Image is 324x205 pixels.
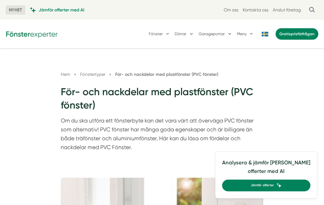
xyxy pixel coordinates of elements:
button: Fönster [149,26,171,41]
h4: Analysera & jämför [PERSON_NAME] offerter med AI [222,158,310,180]
a: För- och nackdelar med plastfönster (PVC fönster) [115,72,218,77]
span: Gratis [279,31,291,36]
button: Meny [237,26,254,41]
a: Fönstertyper [80,72,107,77]
span: Fönstertyper [80,72,105,77]
img: Fönsterexperter Logotyp [6,30,58,38]
a: Jämför offerter [222,180,310,191]
a: Om oss [224,7,238,13]
span: » [74,71,76,78]
span: Jämför offerter med AI [39,7,84,13]
a: Hem [61,72,70,77]
button: Garageportar [199,26,233,41]
a: Gratisprisförfrågan [276,28,318,40]
a: Kontakta oss [243,7,268,13]
span: » [109,71,111,78]
a: Jämför offerter med AI [30,7,84,13]
h1: För- och nackdelar med plastfönster (PVC fönster) [61,85,264,117]
button: Dörrar [175,26,194,41]
span: Jämför offerter [251,183,274,188]
span: NYHET [6,5,25,15]
p: Om du ska utföra ett fönsterbyte kan det vara värt att överväga PVC fönster som alternativ! PVC f... [61,116,264,155]
nav: Breadcrumb [61,71,264,78]
a: Anslut företag [273,7,301,13]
